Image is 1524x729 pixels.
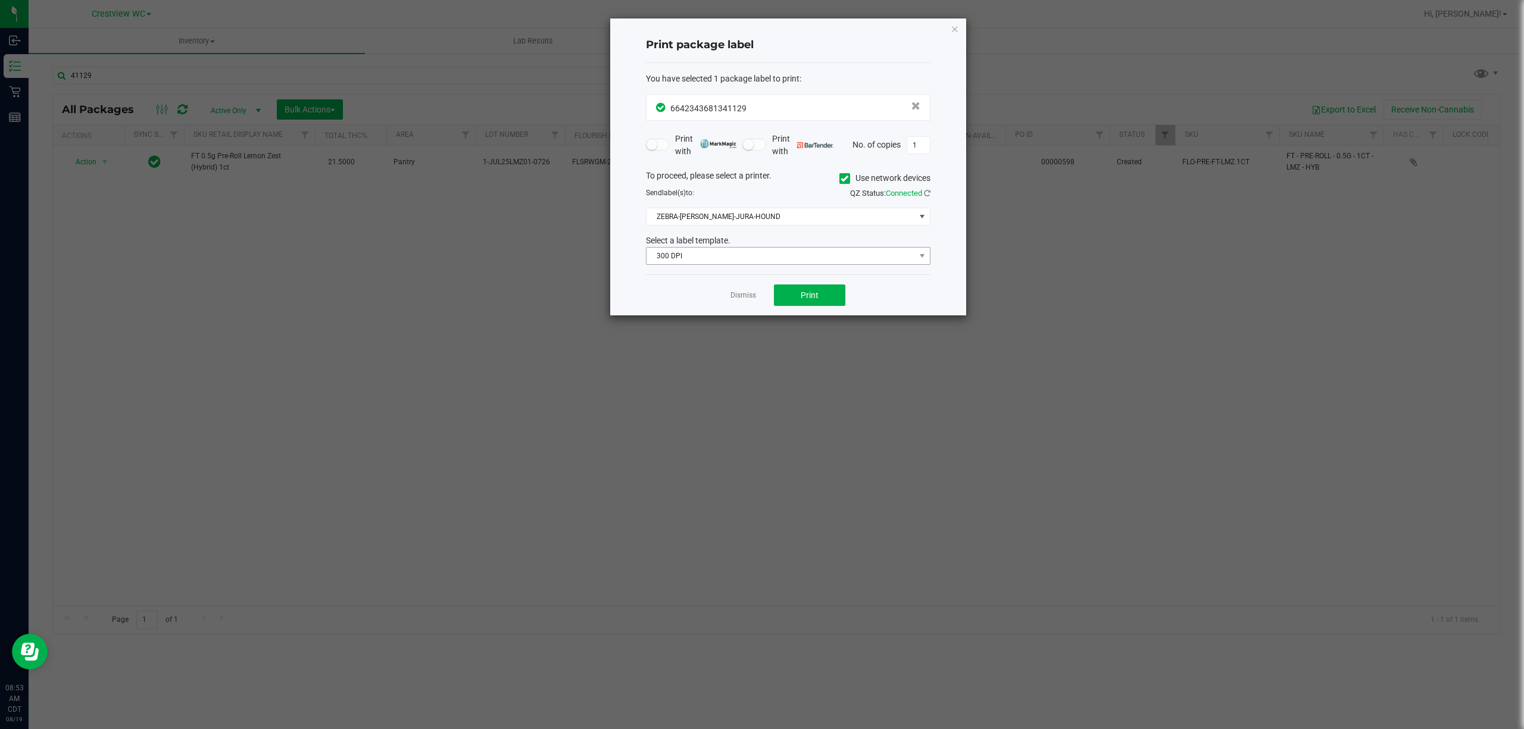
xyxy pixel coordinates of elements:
[12,634,48,669] iframe: Resource center
[886,189,922,198] span: Connected
[637,234,939,247] div: Select a label template.
[646,73,930,85] div: :
[646,37,930,53] h4: Print package label
[772,133,833,158] span: Print with
[730,290,756,301] a: Dismiss
[801,290,819,300] span: Print
[670,104,747,113] span: 6642343681341129
[797,142,833,148] img: bartender.png
[850,189,930,198] span: QZ Status:
[637,170,939,187] div: To proceed, please select a printer.
[675,133,736,158] span: Print with
[647,208,915,225] span: ZEBRA-[PERSON_NAME]-JURA-HOUND
[852,139,901,149] span: No. of copies
[656,101,667,114] span: In Sync
[839,172,930,184] label: Use network devices
[647,248,915,264] span: 300 DPI
[700,139,736,148] img: mark_magic_cybra.png
[774,284,845,306] button: Print
[662,189,686,197] span: label(s)
[646,74,800,83] span: You have selected 1 package label to print
[646,189,694,197] span: Send to:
